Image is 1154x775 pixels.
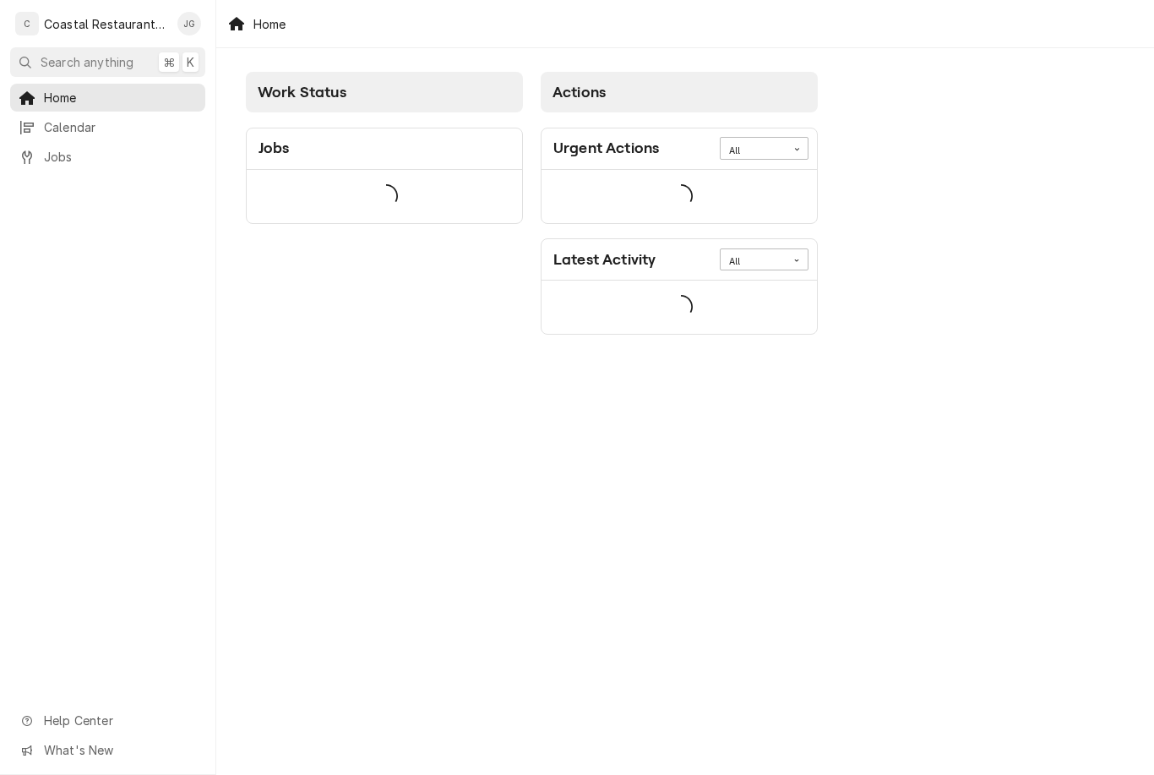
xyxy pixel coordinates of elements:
[187,53,194,71] span: K
[237,63,532,344] div: Card Column: Work Status
[44,148,197,166] span: Jobs
[729,145,778,158] div: All
[720,137,808,159] div: Card Data Filter Control
[10,736,205,764] a: Go to What's New
[44,118,197,136] span: Calendar
[669,290,693,325] span: Loading...
[246,128,523,224] div: Card: Jobs
[246,112,523,290] div: Card Column Content
[542,128,817,170] div: Card Header
[10,47,205,77] button: Search anything⌘K
[542,239,817,281] div: Card Header
[15,12,39,35] div: C
[729,255,778,269] div: All
[10,84,205,112] a: Home
[216,48,1154,364] div: Dashboard
[177,12,201,35] div: JG
[259,137,290,160] div: Card Title
[41,53,133,71] span: Search anything
[553,248,656,271] div: Card Title
[247,170,522,223] div: Card Data
[10,707,205,734] a: Go to Help Center
[553,84,606,101] span: Actions
[541,238,818,335] div: Card: Latest Activity
[10,143,205,171] a: Jobs
[246,72,523,112] div: Card Column Header
[720,248,808,270] div: Card Data Filter Control
[247,128,522,170] div: Card Header
[177,12,201,35] div: James Gatton's Avatar
[553,137,659,160] div: Card Title
[542,170,817,223] div: Card Data
[532,63,827,344] div: Card Column: Actions
[258,84,346,101] span: Work Status
[374,178,398,214] span: Loading...
[542,281,817,334] div: Card Data
[541,112,818,335] div: Card Column Content
[44,89,197,106] span: Home
[44,712,195,729] span: Help Center
[10,113,205,141] a: Calendar
[44,15,168,33] div: Coastal Restaurant Repair
[541,128,818,224] div: Card: Urgent Actions
[163,53,175,71] span: ⌘
[541,72,818,112] div: Card Column Header
[669,178,693,214] span: Loading...
[44,741,195,759] span: What's New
